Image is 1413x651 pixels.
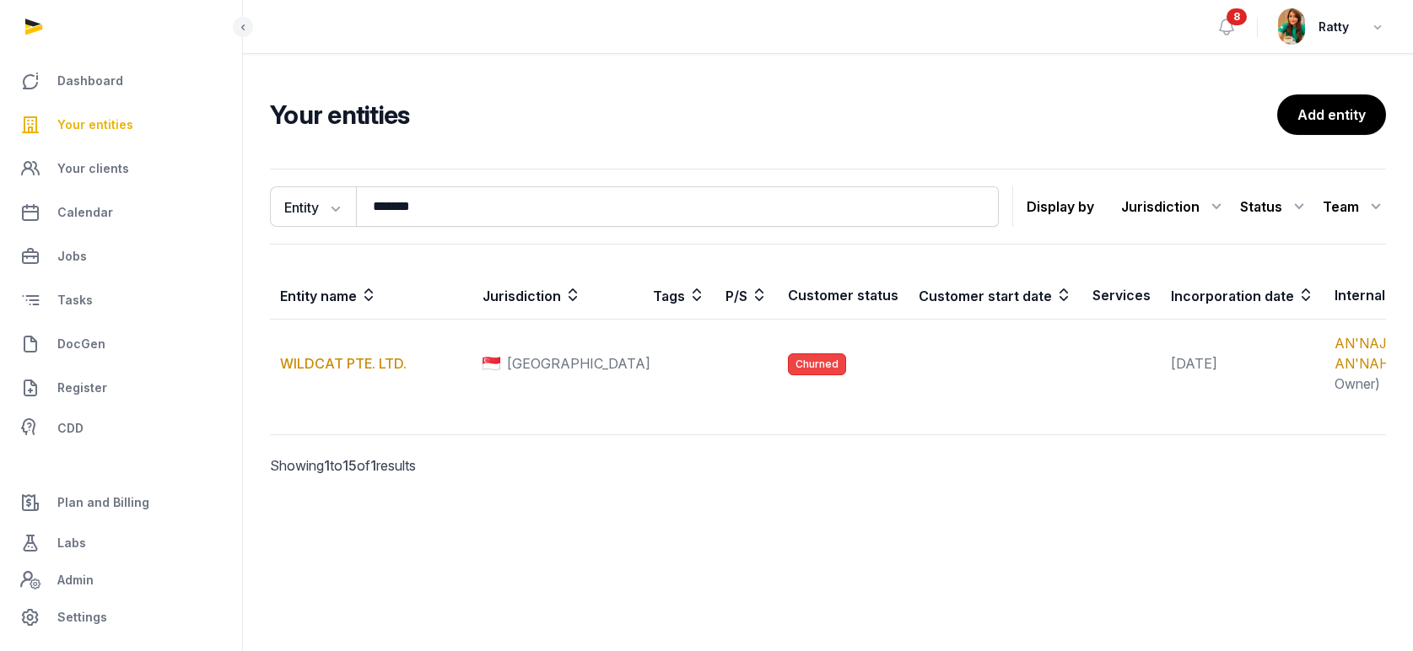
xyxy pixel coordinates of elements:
th: Customer start date [909,272,1082,320]
span: Register [57,378,107,398]
td: [DATE] [1161,320,1324,408]
p: Display by [1027,193,1094,220]
div: Team [1323,193,1386,220]
span: Dashboard [57,71,123,91]
span: Churned [788,353,846,375]
p: Showing to of results [270,435,529,496]
th: Tags [643,272,715,320]
a: Dashboard [13,61,229,101]
span: Settings [57,607,107,627]
span: Your entities [57,115,133,135]
a: Register [13,368,229,408]
a: Tasks [13,280,229,320]
a: WILDCAT PTE. LTD. [280,355,407,372]
a: Add entity [1277,94,1386,135]
span: 1 [324,457,330,474]
div: Jurisdiction [1121,193,1227,220]
span: DocGen [57,334,105,354]
th: Customer status [778,272,909,320]
span: Calendar [57,202,113,223]
th: P/S [715,272,778,320]
span: CDD [57,418,84,438]
span: Your clients [57,159,129,179]
a: Your clients [13,148,229,189]
a: Your entities [13,105,229,145]
span: Ratty [1319,17,1349,37]
a: Admin [13,563,229,597]
a: DocGen [13,324,229,364]
span: 15 [342,457,357,474]
span: Jobs [57,246,87,266]
span: Admin [57,570,94,590]
a: Plan and Billing [13,482,229,523]
a: CDD [13,412,229,445]
th: Jurisdiction [472,272,643,320]
h2: Your entities [270,100,1277,130]
span: Tasks [57,290,93,310]
span: Labs [57,533,86,553]
a: Calendar [13,192,229,233]
th: Entity name [270,272,472,320]
button: Entity [270,186,356,227]
th: Incorporation date [1161,272,1324,320]
span: 8 [1227,8,1247,25]
span: Plan and Billing [57,492,149,513]
th: Services [1082,272,1161,320]
img: avatar [1278,8,1305,45]
a: Jobs [13,236,229,277]
span: 1 [370,457,376,474]
span: [GEOGRAPHIC_DATA] [507,353,650,374]
a: Settings [13,597,229,638]
a: Labs [13,523,229,563]
div: Status [1240,193,1309,220]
